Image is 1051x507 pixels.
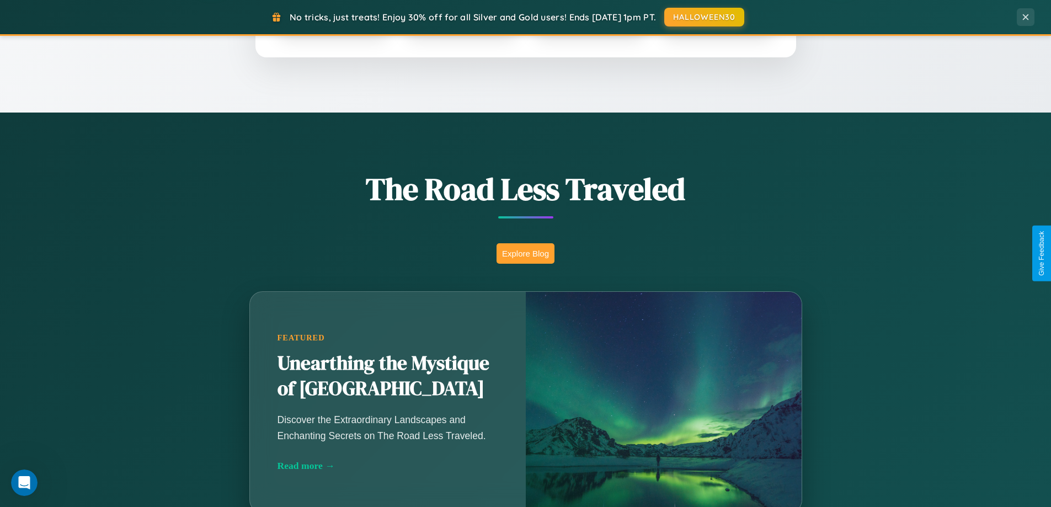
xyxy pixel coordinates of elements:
button: HALLOWEEN30 [664,8,744,26]
h2: Unearthing the Mystique of [GEOGRAPHIC_DATA] [278,351,498,402]
span: No tricks, just treats! Enjoy 30% off for all Silver and Gold users! Ends [DATE] 1pm PT. [290,12,656,23]
div: Featured [278,333,498,343]
div: Read more → [278,460,498,472]
iframe: Intercom live chat [11,469,38,496]
h1: The Road Less Traveled [195,168,857,210]
div: Give Feedback [1038,231,1045,276]
button: Explore Blog [497,243,554,264]
p: Discover the Extraordinary Landscapes and Enchanting Secrets on The Road Less Traveled. [278,412,498,443]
